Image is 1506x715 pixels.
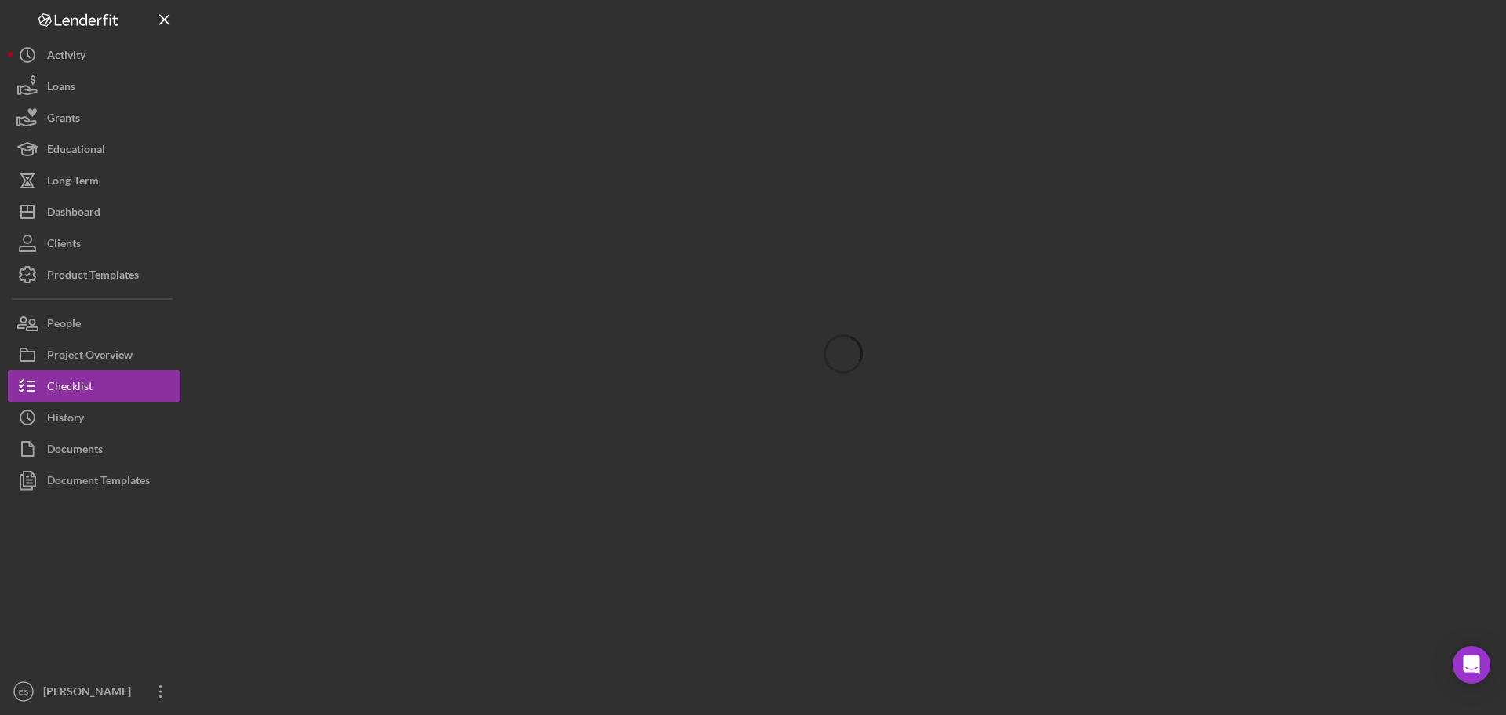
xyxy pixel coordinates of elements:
div: History [47,402,84,437]
div: Checklist [47,370,93,406]
div: Loans [47,71,75,106]
div: Activity [47,39,85,75]
div: Long-Term [47,165,99,200]
button: Document Templates [8,465,180,496]
button: Checklist [8,370,180,402]
button: Product Templates [8,259,180,290]
button: Grants [8,102,180,133]
text: ES [19,688,29,696]
div: Clients [47,228,81,263]
button: Clients [8,228,180,259]
button: Activity [8,39,180,71]
div: Product Templates [47,259,139,294]
button: Documents [8,433,180,465]
div: Grants [47,102,80,137]
button: Project Overview [8,339,180,370]
div: [PERSON_NAME] [39,676,141,711]
button: People [8,308,180,339]
div: Open Intercom Messenger [1453,646,1490,684]
button: History [8,402,180,433]
div: Educational [47,133,105,169]
div: Document Templates [47,465,150,500]
button: ES[PERSON_NAME] [8,676,180,707]
div: Dashboard [47,196,100,232]
div: People [47,308,81,343]
div: Documents [47,433,103,469]
button: Loans [8,71,180,102]
button: Dashboard [8,196,180,228]
button: Educational [8,133,180,165]
button: Long-Term [8,165,180,196]
div: Project Overview [47,339,133,374]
